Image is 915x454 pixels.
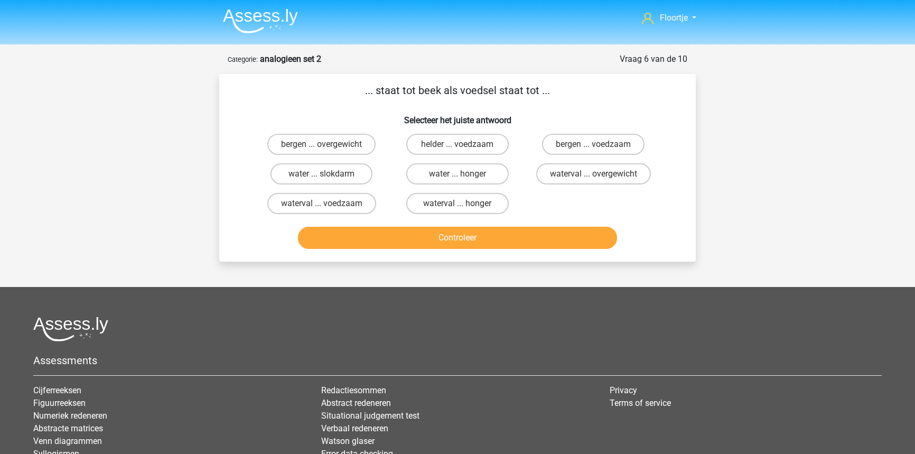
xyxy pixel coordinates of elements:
button: Controleer [298,227,618,249]
img: Assessly [223,8,298,33]
label: water ... honger [406,163,508,184]
a: Abstract redeneren [321,398,391,408]
label: waterval ... voedzaam [267,193,376,214]
div: Vraag 6 van de 10 [620,53,687,66]
a: Numeriek redeneren [33,411,107,421]
h6: Selecteer het juiste antwoord [236,107,679,125]
strong: analogieen set 2 [260,54,321,64]
label: bergen ... overgewicht [267,134,376,155]
h5: Assessments [33,354,882,367]
label: waterval ... honger [406,193,508,214]
a: Abstracte matrices [33,423,103,433]
small: Categorie: [228,55,258,63]
a: Venn diagrammen [33,436,102,446]
label: water ... slokdarm [270,163,372,184]
a: Floortje [638,12,701,24]
label: helder ... voedzaam [406,134,508,155]
a: Situational judgement test [321,411,419,421]
a: Redactiesommen [321,385,386,395]
img: Assessly logo [33,317,108,341]
label: waterval ... overgewicht [536,163,651,184]
a: Cijferreeksen [33,385,81,395]
a: Verbaal redeneren [321,423,388,433]
a: Figuurreeksen [33,398,86,408]
p: ... staat tot beek als voedsel staat tot ... [236,82,679,98]
label: bergen ... voedzaam [542,134,645,155]
a: Watson glaser [321,436,375,446]
a: Terms of service [610,398,671,408]
a: Privacy [610,385,637,395]
span: Floortje [660,13,688,23]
